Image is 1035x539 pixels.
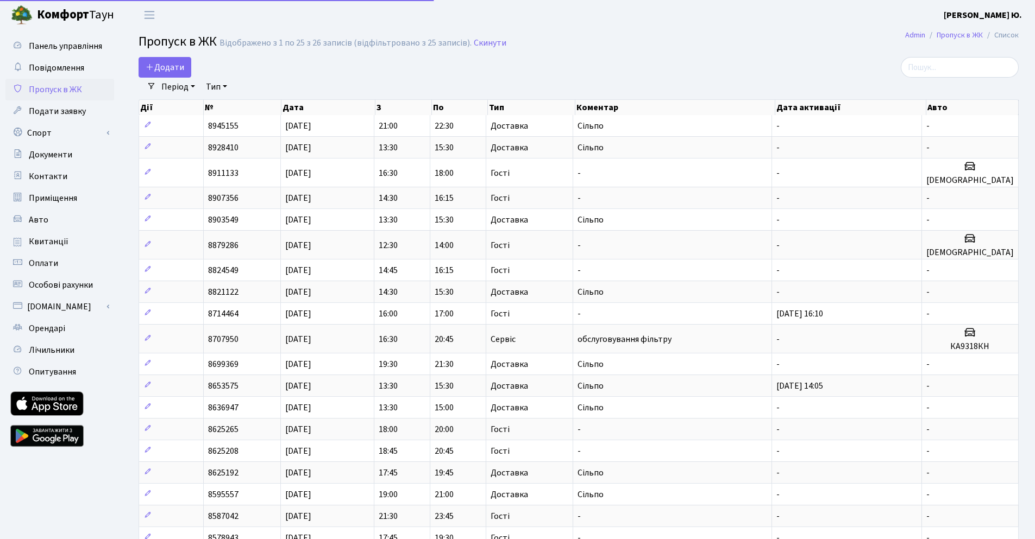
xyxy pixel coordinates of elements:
[435,510,454,522] span: 23:45
[29,236,68,248] span: Квитанції
[29,40,102,52] span: Панель управління
[29,149,72,161] span: Документи
[5,79,114,100] a: Пропуск в ЖК
[491,403,528,412] span: Доставка
[578,264,581,276] span: -
[208,167,239,179] span: 8911133
[29,279,93,291] span: Особові рахунки
[578,120,604,132] span: Сільпо
[285,308,311,320] span: [DATE]
[776,358,780,370] span: -
[29,214,48,226] span: Авто
[578,333,672,345] span: обслуговування фільтру
[926,467,930,479] span: -
[776,120,780,132] span: -
[491,241,510,250] span: Гості
[578,510,581,522] span: -
[578,489,604,500] span: Сільпо
[435,489,454,500] span: 21:00
[435,423,454,435] span: 20:00
[208,510,239,522] span: 8587042
[5,144,114,166] a: Документи
[435,402,454,414] span: 15:00
[208,333,239,345] span: 8707950
[208,423,239,435] span: 8625265
[208,239,239,251] span: 8879286
[435,467,454,479] span: 19:45
[379,380,398,392] span: 13:30
[926,445,930,457] span: -
[944,9,1022,22] a: [PERSON_NAME] Ю.
[379,402,398,414] span: 13:30
[435,142,454,154] span: 15:30
[5,274,114,296] a: Особові рахунки
[379,167,398,179] span: 16:30
[379,142,398,154] span: 13:30
[889,24,1035,47] nav: breadcrumb
[491,194,510,202] span: Гості
[435,264,454,276] span: 16:15
[5,122,114,144] a: Спорт
[37,6,89,23] b: Комфорт
[926,341,1014,352] h5: КА9318КН
[379,445,398,457] span: 18:45
[379,358,398,370] span: 19:30
[285,333,311,345] span: [DATE]
[5,318,114,339] a: Орендарі
[11,4,33,26] img: logo.png
[285,239,311,251] span: [DATE]
[474,38,506,48] a: Скинути
[926,214,930,226] span: -
[379,510,398,522] span: 21:30
[575,100,775,115] th: Коментар
[379,264,398,276] span: 14:45
[776,445,780,457] span: -
[776,286,780,298] span: -
[491,122,528,130] span: Доставка
[578,308,581,320] span: -
[379,120,398,132] span: 21:00
[983,29,1019,41] li: Список
[5,339,114,361] a: Лічильники
[491,447,510,455] span: Гості
[379,239,398,251] span: 12:30
[578,380,604,392] span: Сільпо
[435,380,454,392] span: 15:30
[578,423,581,435] span: -
[926,100,1019,115] th: Авто
[29,170,67,182] span: Контакти
[202,78,231,96] a: Тип
[285,192,311,204] span: [DATE]
[901,57,1019,78] input: Пошук...
[29,322,65,334] span: Орендарі
[926,175,1014,186] h5: [DEMOGRAPHIC_DATA]
[776,192,780,204] span: -
[926,142,930,154] span: -
[926,423,930,435] span: -
[578,214,604,226] span: Сільпо
[491,490,528,499] span: Доставка
[285,467,311,479] span: [DATE]
[29,344,74,356] span: Лічильники
[208,402,239,414] span: 8636947
[776,214,780,226] span: -
[29,62,84,74] span: Повідомлення
[375,100,431,115] th: З
[926,380,930,392] span: -
[578,286,604,298] span: Сільпо
[435,239,454,251] span: 14:00
[578,167,581,179] span: -
[435,308,454,320] span: 17:00
[776,239,780,251] span: -
[578,358,604,370] span: Сільпо
[5,231,114,252] a: Квитанції
[29,366,76,378] span: Опитування
[435,286,454,298] span: 15:30
[379,489,398,500] span: 19:00
[29,257,58,269] span: Оплати
[578,445,581,457] span: -
[379,467,398,479] span: 17:45
[285,489,311,500] span: [DATE]
[5,209,114,231] a: Авто
[776,402,780,414] span: -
